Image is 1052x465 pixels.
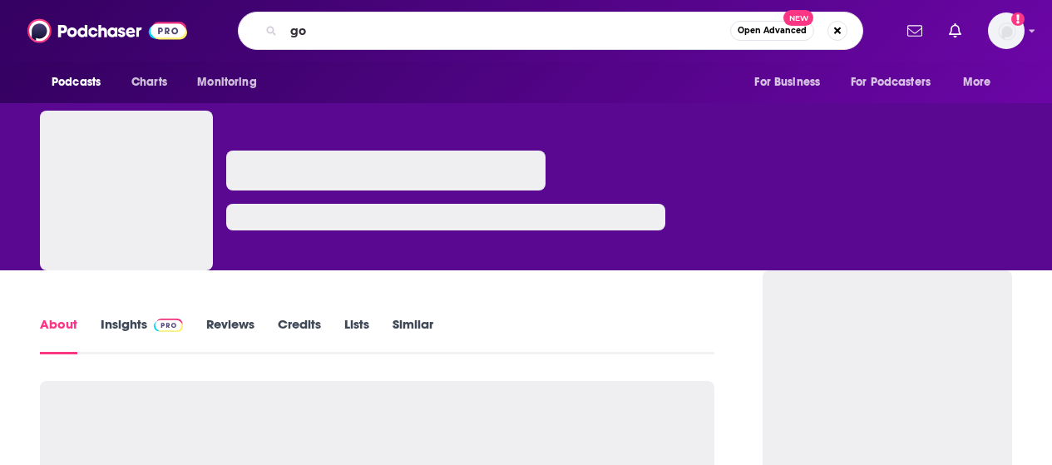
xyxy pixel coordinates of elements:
[238,12,863,50] div: Search podcasts, credits, & more...
[963,71,991,94] span: More
[154,319,183,332] img: Podchaser Pro
[52,71,101,94] span: Podcasts
[284,17,730,44] input: Search podcasts, credits, & more...
[121,67,177,98] a: Charts
[1011,12,1025,26] svg: Add a profile image
[738,27,807,35] span: Open Advanced
[743,67,841,98] button: open menu
[851,71,931,94] span: For Podcasters
[206,316,254,354] a: Reviews
[988,12,1025,49] span: Logged in as WPubPR1
[840,67,955,98] button: open menu
[988,12,1025,49] img: User Profile
[393,316,433,354] a: Similar
[783,10,813,26] span: New
[754,71,820,94] span: For Business
[185,67,278,98] button: open menu
[101,316,183,354] a: InsightsPodchaser Pro
[27,15,187,47] img: Podchaser - Follow, Share and Rate Podcasts
[730,21,814,41] button: Open AdvancedNew
[344,316,369,354] a: Lists
[988,12,1025,49] button: Show profile menu
[901,17,929,45] a: Show notifications dropdown
[131,71,167,94] span: Charts
[278,316,321,354] a: Credits
[197,71,256,94] span: Monitoring
[40,316,77,354] a: About
[40,67,122,98] button: open menu
[951,67,1012,98] button: open menu
[942,17,968,45] a: Show notifications dropdown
